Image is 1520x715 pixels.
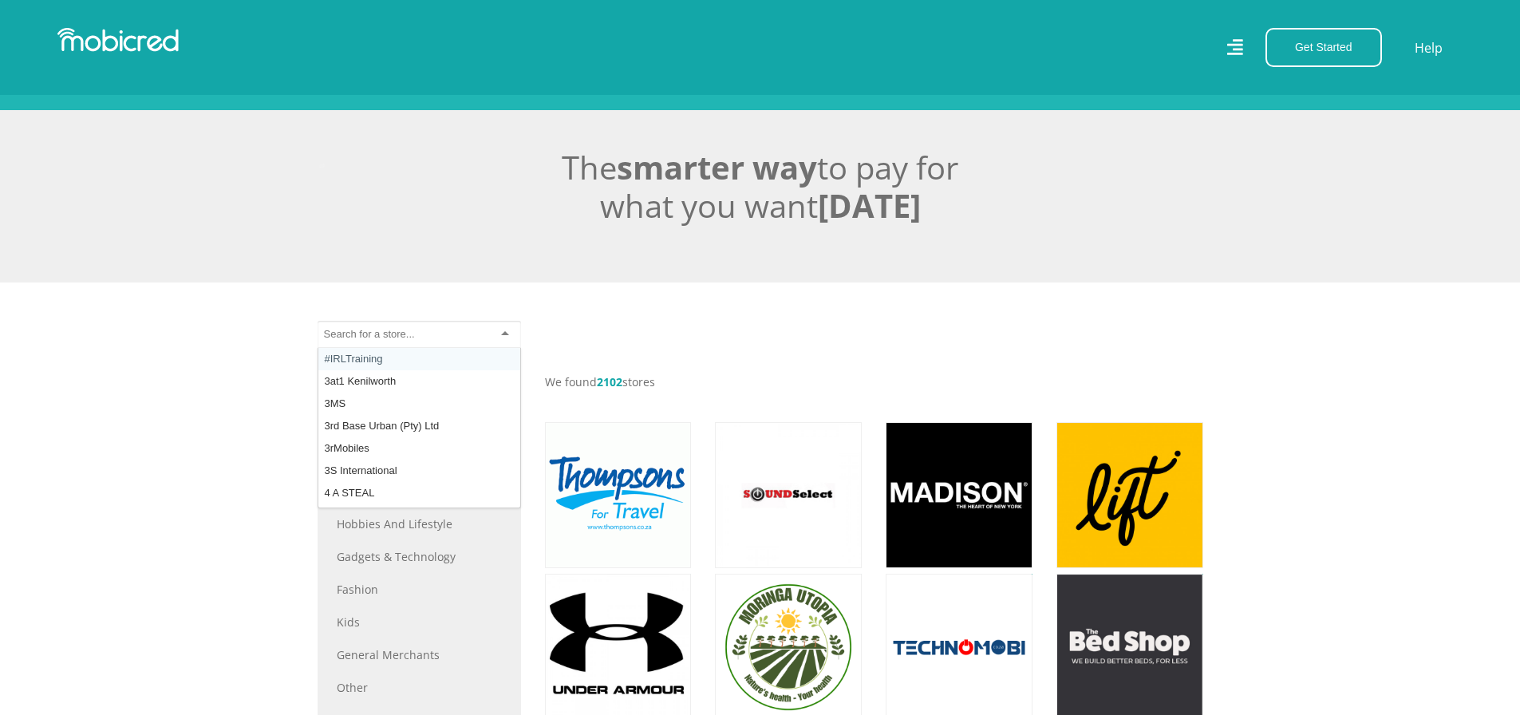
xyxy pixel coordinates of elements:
a: General Merchants [337,646,502,663]
span: 2102 [597,374,622,389]
a: Kids [337,614,502,630]
div: 3rMobiles [318,437,520,460]
div: 3rd Base Urban (Pty) Ltd [318,415,520,437]
a: Fashion [337,581,502,598]
input: Search for a store... [324,327,414,342]
img: Mobicred [57,28,179,52]
div: 3MS [318,393,520,415]
a: Hobbies and Lifestyle [337,516,502,532]
a: Other [337,679,502,696]
div: 4 A STEAL [318,482,520,504]
div: 3S International [318,460,520,482]
a: Help [1414,38,1443,58]
button: Get Started [1265,28,1382,67]
div: 4 seasons 4 U [318,504,520,527]
a: Gadgets & Technology [337,548,502,565]
p: We found stores [545,373,1203,390]
div: #IRLTraining [318,348,520,370]
div: 3at1 Kenilworth [318,370,520,393]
